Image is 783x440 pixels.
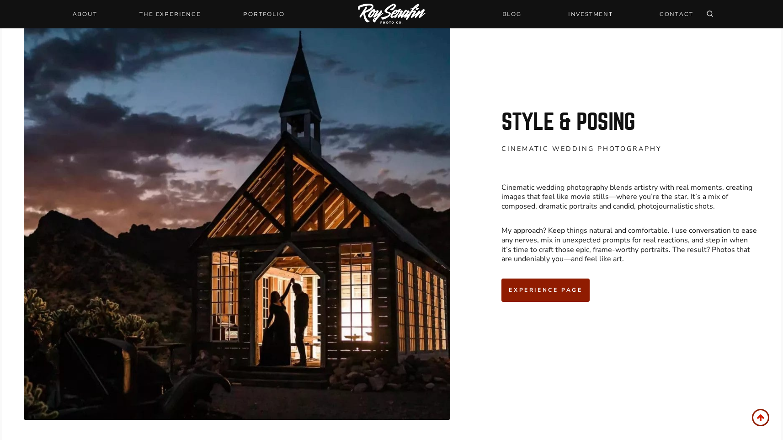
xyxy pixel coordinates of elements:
[563,6,618,22] a: INVESTMENT
[67,8,103,21] a: About
[501,144,759,168] p: cinematic wedding photography
[134,8,206,21] a: THE EXPERIENCE
[238,8,290,21] a: Portfolio
[703,8,716,21] button: View Search Form
[497,6,527,22] a: BLOG
[509,286,582,295] span: Experience page
[67,8,290,21] nav: Primary Navigation
[752,409,769,426] a: Scroll to top
[501,279,590,302] a: Experience page
[501,111,684,133] h2: Style & Posing
[501,183,759,211] p: Cinematic wedding photography blends artistry with real moments, creating images that feel like m...
[501,226,759,264] p: My approach? Keep things natural and comfortable. I use conversation to ease any nerves, mix in u...
[654,6,699,22] a: CONTACT
[497,6,699,22] nav: Secondary Navigation
[358,4,426,25] img: Logo of Roy Serafin Photo Co., featuring stylized text in white on a light background, representi...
